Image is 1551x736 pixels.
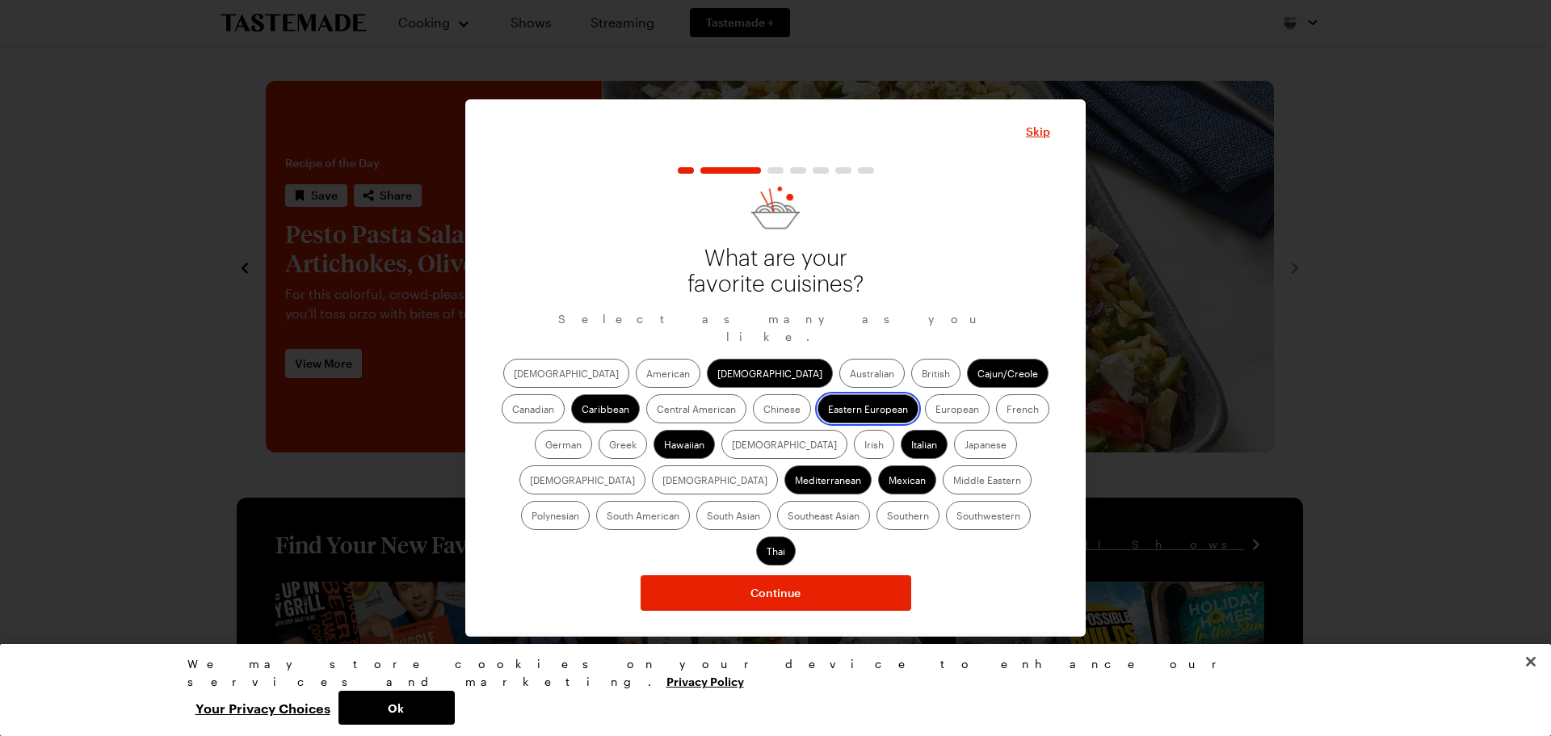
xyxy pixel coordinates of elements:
label: South Asian [696,501,771,530]
label: Mexican [878,465,936,494]
label: Eastern European [818,394,918,423]
span: Continue [750,585,801,601]
p: Select as many as you like. [501,310,1050,346]
label: Chinese [753,394,811,423]
button: Close [1513,644,1549,679]
label: German [535,430,592,459]
label: Australian [839,359,905,388]
label: [DEMOGRAPHIC_DATA] [707,359,833,388]
label: [DEMOGRAPHIC_DATA] [652,465,778,494]
label: American [636,359,700,388]
a: More information about your privacy, opens in a new tab [666,673,744,688]
label: Middle Eastern [943,465,1032,494]
button: NextStepButton [641,575,911,611]
label: European [925,394,990,423]
label: Japanese [954,430,1017,459]
label: Thai [756,536,796,566]
p: What are your favorite cuisines? [679,246,872,297]
label: Canadian [502,394,565,423]
label: Caribbean [571,394,640,423]
label: Italian [901,430,948,459]
label: Hawaiian [654,430,715,459]
label: Mediterranean [784,465,872,494]
label: [DEMOGRAPHIC_DATA] [503,359,629,388]
div: We may store cookies on your device to enhance our services and marketing. [187,655,1351,691]
button: Close [1026,124,1050,140]
label: Polynesian [521,501,590,530]
label: Irish [854,430,894,459]
label: French [996,394,1049,423]
label: British [911,359,960,388]
label: Cajun/Creole [967,359,1049,388]
label: Greek [599,430,647,459]
label: South American [596,501,690,530]
label: Southwestern [946,501,1031,530]
label: Southeast Asian [777,501,870,530]
label: Central American [646,394,746,423]
button: Ok [338,691,455,725]
label: Southern [876,501,939,530]
button: Your Privacy Choices [187,691,338,725]
span: Skip [1026,124,1050,140]
label: [DEMOGRAPHIC_DATA] [519,465,645,494]
label: [DEMOGRAPHIC_DATA] [721,430,847,459]
div: Privacy [187,655,1351,725]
